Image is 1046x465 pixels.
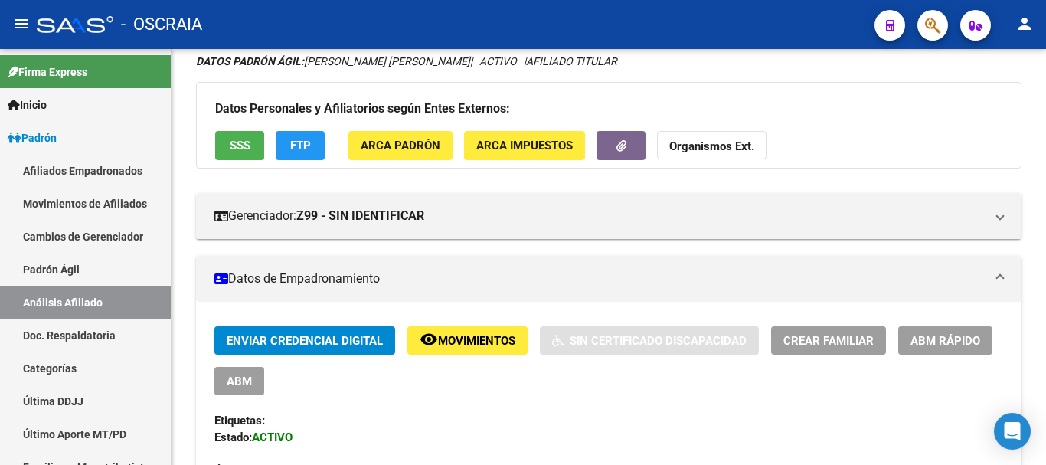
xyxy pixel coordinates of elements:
[196,256,1021,302] mat-expansion-panel-header: Datos de Empadronamiento
[8,129,57,146] span: Padrón
[12,15,31,33] mat-icon: menu
[771,326,886,355] button: Crear Familiar
[121,8,202,41] span: - OSCRAIA
[214,367,264,395] button: ABM
[8,64,87,80] span: Firma Express
[196,55,617,67] i: | ACTIVO |
[657,131,767,159] button: Organismos Ext.
[898,326,992,355] button: ABM Rápido
[1015,15,1034,33] mat-icon: person
[8,97,47,113] span: Inicio
[276,131,325,159] button: FTP
[476,139,573,153] span: ARCA Impuestos
[230,139,250,153] span: SSS
[296,208,424,224] strong: Z99 - SIN IDENTIFICAR
[214,414,265,427] strong: Etiquetas:
[464,131,585,159] button: ARCA Impuestos
[252,431,293,444] strong: ACTIVO
[438,334,515,348] span: Movimientos
[540,326,759,355] button: Sin Certificado Discapacidad
[420,330,438,349] mat-icon: remove_red_eye
[227,334,383,348] span: Enviar Credencial Digital
[361,139,440,153] span: ARCA Padrón
[196,193,1021,239] mat-expansion-panel-header: Gerenciador:Z99 - SIN IDENTIFICAR
[570,334,747,348] span: Sin Certificado Discapacidad
[669,140,754,154] strong: Organismos Ext.
[196,55,470,67] span: [PERSON_NAME] [PERSON_NAME]
[910,334,980,348] span: ABM Rápido
[214,431,252,444] strong: Estado:
[196,55,304,67] strong: DATOS PADRÓN ÁGIL:
[215,131,264,159] button: SSS
[407,326,528,355] button: Movimientos
[214,208,985,224] mat-panel-title: Gerenciador:
[214,270,985,287] mat-panel-title: Datos de Empadronamiento
[290,139,311,153] span: FTP
[215,98,1002,120] h3: Datos Personales y Afiliatorios según Entes Externos:
[227,375,252,388] span: ABM
[783,334,874,348] span: Crear Familiar
[526,55,617,67] span: AFILIADO TITULAR
[994,413,1031,450] div: Open Intercom Messenger
[348,131,453,159] button: ARCA Padrón
[214,326,395,355] button: Enviar Credencial Digital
